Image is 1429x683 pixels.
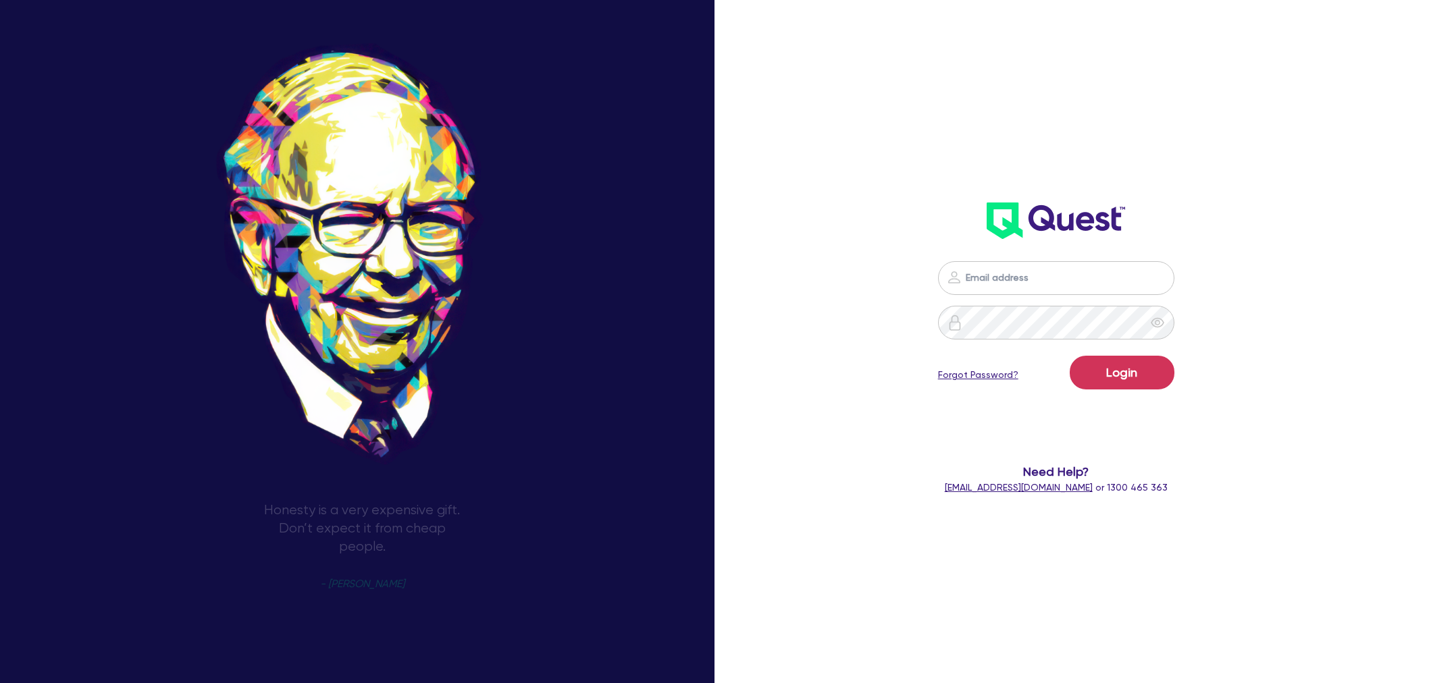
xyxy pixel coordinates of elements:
a: Forgot Password? [938,368,1018,382]
span: Need Help? [862,462,1250,481]
span: or 1300 465 363 [945,482,1168,493]
span: eye [1151,316,1164,329]
img: wH2k97JdezQIQAAAABJRU5ErkJggg== [987,202,1125,239]
button: Login [1070,356,1174,389]
span: - [PERSON_NAME] [320,579,405,589]
a: [EMAIL_ADDRESS][DOMAIN_NAME] [945,482,1093,493]
img: icon-password [947,315,963,331]
input: Email address [938,261,1174,295]
img: icon-password [946,269,962,285]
